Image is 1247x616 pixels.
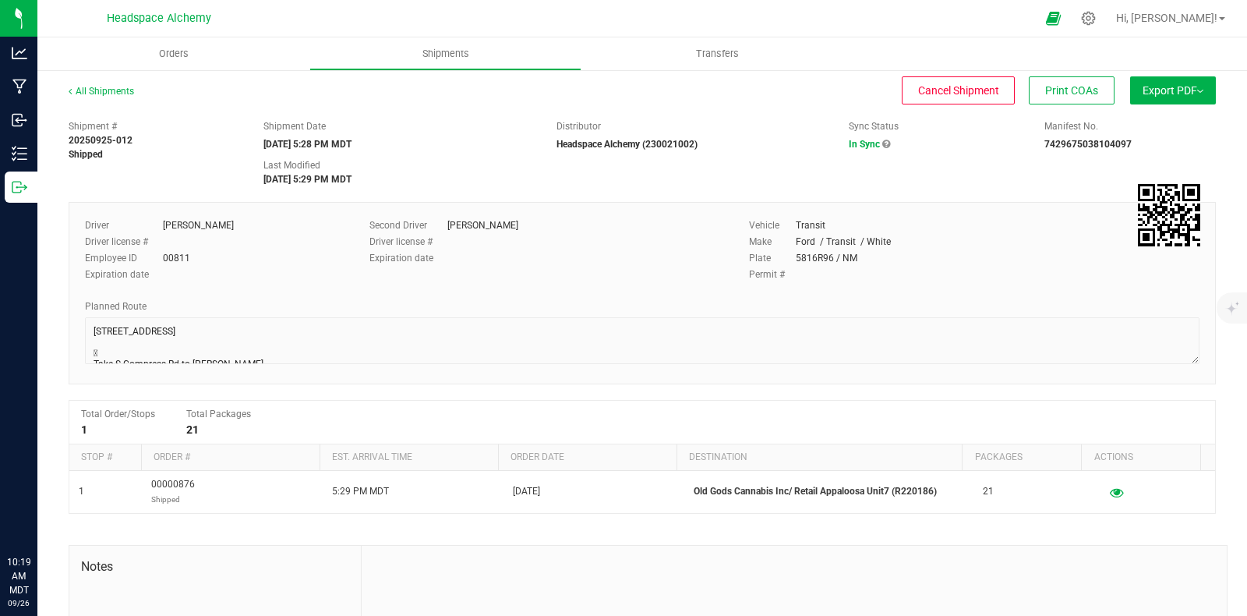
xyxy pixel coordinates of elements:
[81,423,87,436] strong: 1
[151,477,195,507] span: 00000876
[749,251,796,265] label: Plate
[1138,184,1200,246] qrcode: 20250925-012
[1044,139,1132,150] strong: 7429675038104097
[369,235,447,249] label: Driver license #
[556,139,698,150] strong: Headspace Alchemy (230021002)
[12,112,27,128] inline-svg: Inbound
[263,139,351,150] strong: [DATE] 5:28 PM MDT
[85,218,163,232] label: Driver
[332,484,389,499] span: 5:29 PM MDT
[675,47,760,61] span: Transfers
[676,444,963,471] th: Destination
[263,119,326,133] label: Shipment Date
[369,218,447,232] label: Second Driver
[796,235,891,249] div: Ford / Transit / White
[85,251,163,265] label: Employee ID
[556,119,601,133] label: Distributor
[12,146,27,161] inline-svg: Inventory
[85,235,163,249] label: Driver license #
[796,218,825,232] div: Transit
[796,251,857,265] div: 5816R96 / NM
[69,444,141,471] th: Stop #
[85,267,163,281] label: Expiration date
[163,251,190,265] div: 00811
[401,47,490,61] span: Shipments
[369,251,447,265] label: Expiration date
[7,597,30,609] p: 09/26
[749,235,796,249] label: Make
[163,218,234,232] div: [PERSON_NAME]
[12,45,27,61] inline-svg: Analytics
[186,423,199,436] strong: 21
[513,484,540,499] span: [DATE]
[447,218,518,232] div: [PERSON_NAME]
[1045,84,1098,97] span: Print COAs
[1044,119,1098,133] label: Manifest No.
[151,492,195,507] p: Shipped
[749,267,796,281] label: Permit #
[320,444,498,471] th: Est. arrival time
[79,484,84,499] span: 1
[1116,12,1217,24] span: Hi, [PERSON_NAME]!
[498,444,676,471] th: Order date
[1029,76,1115,104] button: Print COAs
[983,484,994,499] span: 21
[1143,84,1203,97] span: Export PDF
[81,409,155,420] span: Total Order/Stops
[107,12,211,25] span: Headspace Alchemy
[309,37,581,70] a: Shipments
[69,149,103,160] strong: Shipped
[902,76,1015,104] button: Cancel Shipment
[37,37,309,70] a: Orders
[69,86,134,97] a: All Shipments
[81,558,349,576] span: Notes
[1081,444,1200,471] th: Actions
[138,47,210,61] span: Orders
[69,135,132,146] strong: 20250925-012
[749,218,796,232] label: Vehicle
[69,119,240,133] span: Shipment #
[16,491,62,538] iframe: Resource center
[849,119,899,133] label: Sync Status
[7,555,30,597] p: 10:19 AM MDT
[918,84,999,97] span: Cancel Shipment
[263,174,351,185] strong: [DATE] 5:29 PM MDT
[12,179,27,195] inline-svg: Outbound
[849,139,880,150] span: In Sync
[694,484,964,499] p: Old Gods Cannabis Inc/ Retail Appaloosa Unit7 (R220186)
[263,158,320,172] label: Last Modified
[85,301,147,312] span: Planned Route
[12,79,27,94] inline-svg: Manufacturing
[1036,3,1071,34] span: Open Ecommerce Menu
[1130,76,1216,104] button: Export PDF
[1079,11,1098,26] div: Manage settings
[186,409,251,420] span: Total Packages
[581,37,853,70] a: Transfers
[962,444,1081,471] th: Packages
[141,444,320,471] th: Order #
[1138,184,1200,246] img: Scan me!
